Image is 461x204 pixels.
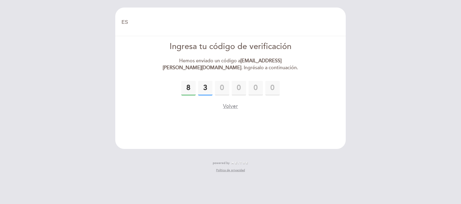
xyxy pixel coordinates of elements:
div: Ingresa tu código de verificación [162,41,300,53]
div: Hemos enviado un código a . Ingrésalo a continuación. [162,57,300,71]
span: powered by [213,161,230,165]
input: 0 [215,81,229,95]
input: 0 [181,81,196,95]
input: 0 [198,81,212,95]
input: 0 [232,81,246,95]
input: 0 [265,81,280,95]
strong: [EMAIL_ADDRESS][PERSON_NAME][DOMAIN_NAME] [163,58,282,71]
input: 0 [249,81,263,95]
img: MEITRE [231,162,248,165]
a: Política de privacidad [216,168,245,172]
button: Volver [223,103,238,110]
a: powered by [213,161,248,165]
